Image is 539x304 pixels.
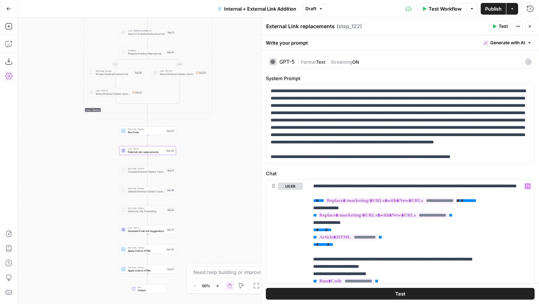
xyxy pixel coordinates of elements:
g: Edge from step_11 to step_92 [147,37,148,48]
span: Test [395,290,406,297]
span: LLM · GPT-4.1 [160,70,194,72]
div: ConditionEvaluate Existing External LinkStep 92 [119,48,176,57]
span: Generate Final Link Suggestions [128,229,165,233]
button: Generate with AI [481,38,535,48]
span: Condition [128,49,165,52]
span: Draft [305,5,316,12]
span: Test [499,23,508,30]
button: Test [489,22,511,31]
span: Run Code · Python [128,187,165,190]
span: Publish [485,5,502,12]
g: Edge from step_101 to step_14 [147,254,148,264]
textarea: External Link replacements [266,23,335,30]
span: End [138,286,163,289]
label: System Prompt [266,75,535,82]
div: Run Code · PythonApply Links to HTMLStep 14 [119,265,176,274]
span: Apply Links to HTML [128,249,165,252]
g: Edge from step_92 to step_93 [148,57,180,68]
span: LLM · [PERSON_NAME] 4.1 [128,29,166,32]
div: Step 12 [132,91,142,94]
span: Search for Authoritative Sources [128,32,166,35]
span: Text [316,59,325,65]
span: Run Code · Python [128,207,165,210]
span: 50% [202,283,210,289]
span: Select External Citation (new) [160,72,194,76]
span: ( step_122 ) [337,23,362,30]
div: LLM · GPT-5Generate Final Link SuggestionsStep 25 [119,225,176,234]
span: Apply Links to HTML [128,269,165,272]
span: Run Code · Python [128,128,165,131]
g: Edge from step_122 to step_13 [147,155,148,166]
div: Step 122 [166,149,175,152]
span: Web Page Scrape [96,70,133,72]
div: Step 14 [166,267,175,271]
div: LLM · GPT-4.1Select External Citation (existing)Step 12 [87,88,144,97]
span: Compile External Citation Candidates [128,170,165,173]
div: LLM · [PERSON_NAME] 4.1Search for Authoritative SourcesStep 11 [119,28,176,37]
g: Edge from step_10 to step_11 [147,17,148,28]
g: Edge from step_25 to step_101 [147,234,148,245]
span: Generate with AI [490,40,525,46]
button: Test Workflow [417,3,466,15]
div: Step 121 [166,129,175,132]
span: Select External Citation (existing) [96,92,130,95]
g: Edge from step_61 to step_25 [147,214,148,225]
div: Run Code · PythonApply Links to HTMLStep 101 [119,245,176,254]
span: External Link replacements [128,150,164,154]
div: Step 101 [166,248,175,251]
g: Edge from step_13 to step_66 [147,175,148,185]
g: Edge from step_14 to end [147,274,148,284]
g: Edge from step_12 to step_92-conditional-end [115,97,148,105]
span: Output [138,288,163,292]
div: EndOutput [119,285,176,293]
g: Edge from step_98 to step_12 [115,77,116,88]
span: Run Code · Python [128,167,165,170]
div: Step 92 [166,50,175,54]
span: Validate External Citation Candidates [128,189,165,193]
button: Publish [481,3,506,15]
div: Run Code · PythonValidate External Citation CandidatesStep 66 [119,186,176,195]
span: Test Workflow [429,5,462,12]
span: | [325,58,331,65]
div: Step 93 [195,71,206,75]
button: Test [266,288,535,300]
g: Edge from step_92 to step_98 [115,57,148,68]
span: Run Code · Python [128,266,165,269]
span: LLM · GPT-4.1 [96,89,130,92]
div: Run Code · PythonRun CodeStep 121 [119,127,176,135]
button: user [278,183,303,190]
g: Edge from step_121 to step_122 [147,135,148,146]
div: Step 98 [134,71,142,74]
button: Internal + External Link Addition [213,3,301,15]
g: Edge from step_66 to step_61 [147,195,148,205]
button: Draft [302,4,326,14]
div: GPT-5 [279,59,294,64]
g: Edge from step_93 to step_92-conditional-end [148,77,180,105]
span: | [297,58,301,65]
div: Run Code · PythonClean Up URL FormattingStep 61 [119,206,176,214]
div: Step 11 [167,31,175,34]
div: Web Page ScrapeScrape Existing External LinkStep 98 [87,68,144,77]
div: Step 61 [167,208,175,211]
span: Run Code · Python [128,246,165,249]
span: ON [352,59,359,65]
span: LLM · GPT-5 [128,226,165,229]
span: Evaluate Existing External Link [128,52,165,55]
div: Step 66 [166,188,175,192]
div: Write your prompt [261,35,539,50]
div: Run Code · PythonCompile External Citation CandidatesStep 13 [119,166,176,175]
span: LLM · GPT-5 [128,147,164,150]
div: Step 13 [167,169,175,172]
label: Chat [266,170,535,177]
g: Edge from step_10-iteration-end to step_121 [147,112,148,126]
span: Run Code [128,130,165,134]
span: Clean Up URL Formatting [128,209,165,213]
span: Streaming [331,59,352,65]
div: Step 25 [166,228,175,231]
span: Internal + External Link Addition [224,5,296,12]
span: Format [301,59,316,65]
div: LLM · GPT-5External Link replacementsStep 122 [119,146,176,155]
div: LLM · GPT-4.1Select External Citation (new)Step 93 [151,68,208,77]
span: Scrape Existing External Link [96,72,133,76]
